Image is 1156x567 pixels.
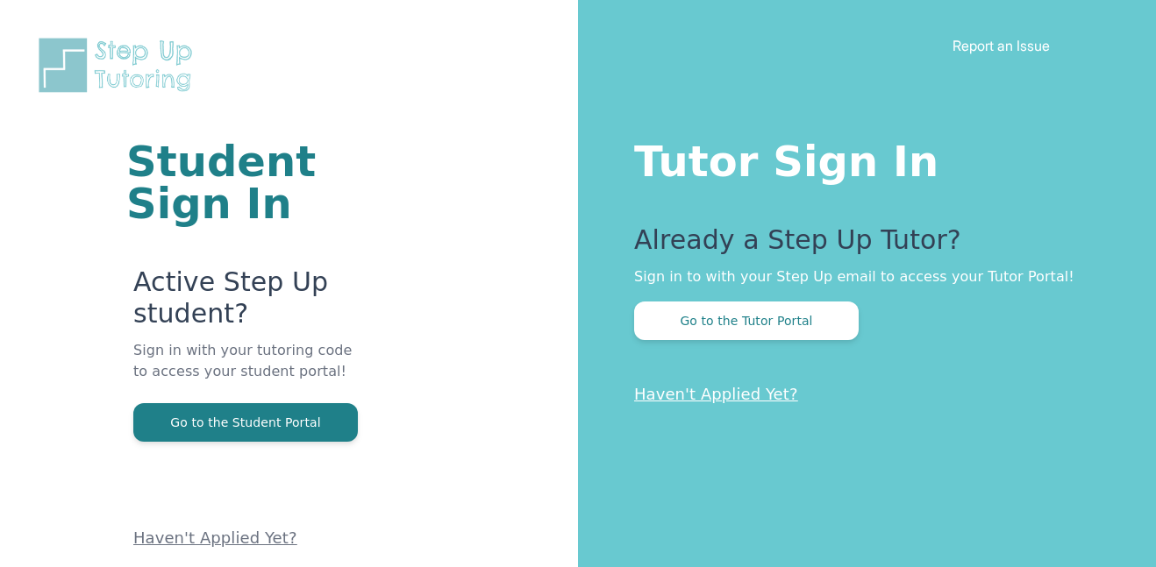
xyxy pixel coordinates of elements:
[634,385,798,403] a: Haven't Applied Yet?
[634,224,1086,266] p: Already a Step Up Tutor?
[634,266,1086,287] p: Sign in to with your Step Up email to access your Tutor Portal!
[634,133,1086,182] h1: Tutor Sign In
[133,414,358,430] a: Go to the Student Portal
[126,140,367,224] h1: Student Sign In
[634,312,859,329] a: Go to the Tutor Portal
[634,301,859,340] button: Go to the Tutor Portal
[35,35,203,96] img: Step Up Tutoring horizontal logo
[133,266,367,340] p: Active Step Up student?
[953,37,1050,54] a: Report an Issue
[133,403,358,442] button: Go to the Student Portal
[133,340,367,403] p: Sign in with your tutoring code to access your student portal!
[133,528,297,547] a: Haven't Applied Yet?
